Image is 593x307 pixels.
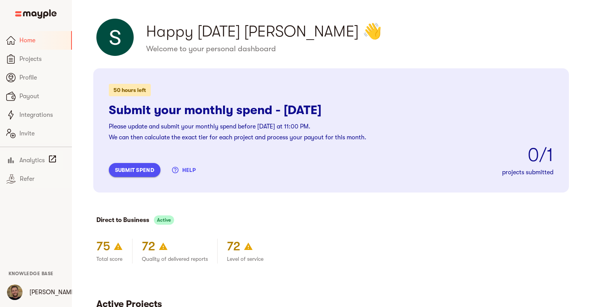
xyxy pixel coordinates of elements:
[146,44,569,54] h6: Welcome to your personal dashboard
[19,156,45,165] span: Analytics
[96,254,123,264] p: Total score
[115,165,154,175] span: submit spend
[19,92,66,101] span: Payout
[109,84,151,96] p: 50 hours left
[7,284,23,300] img: VV51tClhT3qKzNC677Rw
[96,215,149,225] button: Direct to Business
[20,174,66,184] span: Refer
[227,254,263,264] p: Level of service
[227,239,241,254] h4: 72
[19,110,66,120] span: Integrations
[170,163,199,177] button: help
[30,288,77,297] p: [PERSON_NAME]
[154,215,174,225] span: Active
[19,73,66,82] span: Profile
[173,165,196,175] span: help
[9,270,54,276] a: Knowledge Base
[19,54,66,64] span: Projects
[109,102,553,118] h4: Submit your monthly spend - [DATE]
[154,215,174,225] div: This program is active. You will be assigned new clients.
[142,254,208,264] p: Quality of delivered reports
[331,143,553,168] h2: 0 / 1
[19,129,66,138] span: Invite
[331,168,553,177] p: projects submitted
[170,166,199,172] a: help
[142,239,155,254] h4: 72
[146,21,569,42] h3: Happy [DATE] [PERSON_NAME] 👋
[109,121,553,143] h6: Please update and submit your monthly spend before [DATE] at 11:00 PM. We can then calculate the ...
[96,239,110,254] h4: 75
[15,9,57,19] img: Main logo
[2,280,27,305] button: User Menu
[109,163,160,177] button: submit spend
[19,36,65,45] span: Home
[96,19,134,56] img: Simon Freeman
